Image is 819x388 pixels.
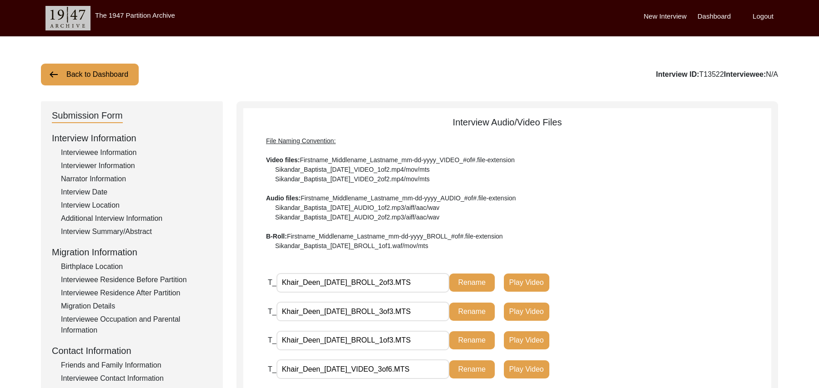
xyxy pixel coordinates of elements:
button: Back to Dashboard [41,64,139,85]
button: Play Video [504,331,549,349]
span: File Naming Convention: [266,137,336,144]
div: Contact Information [52,344,212,358]
div: Interview Summary/Abstract [61,226,212,237]
div: Firstname_Middlename_Lastname_mm-dd-yyyy_VIDEO_#of#.file-extension Sikandar_Baptista_[DATE]_VIDEO... [266,136,749,251]
div: T13522 N/A [656,69,778,80]
span: T_ [268,336,276,344]
b: B-Roll: [266,233,287,240]
div: Interviewee Occupation and Parental Information [61,314,212,336]
div: Birthplace Location [61,261,212,272]
b: Interviewee: [724,70,766,78]
button: Rename [449,360,495,378]
button: Play Video [504,274,549,292]
button: Play Video [504,303,549,321]
div: Interviewee Residence Before Partition [61,274,212,285]
b: Audio files: [266,194,301,202]
div: Interviewee Contact Information [61,373,212,384]
div: Interviewee Information [61,147,212,158]
div: Friends and Family Information [61,360,212,371]
div: Submission Form [52,109,123,123]
div: Narrator Information [61,174,212,184]
div: Migration Details [61,301,212,312]
button: Play Video [504,360,549,378]
div: Interviewer Information [61,160,212,171]
label: New Interview [644,11,687,22]
b: Interview ID: [656,70,699,78]
img: header-logo.png [45,6,90,30]
div: Interview Audio/Video Files [243,115,771,251]
span: T_ [268,365,276,373]
div: Interview Date [61,187,212,198]
div: Migration Information [52,245,212,259]
b: Video files: [266,156,300,164]
img: arrow-left.png [48,69,59,80]
span: T_ [268,308,276,315]
label: The 1947 Partition Archive [95,11,175,19]
button: Rename [449,303,495,321]
div: Interviewee Residence After Partition [61,288,212,298]
div: Interview Information [52,131,212,145]
span: T_ [268,279,276,286]
div: Interview Location [61,200,212,211]
div: Additional Interview Information [61,213,212,224]
button: Rename [449,331,495,349]
button: Rename [449,274,495,292]
label: Dashboard [698,11,731,22]
label: Logout [753,11,774,22]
